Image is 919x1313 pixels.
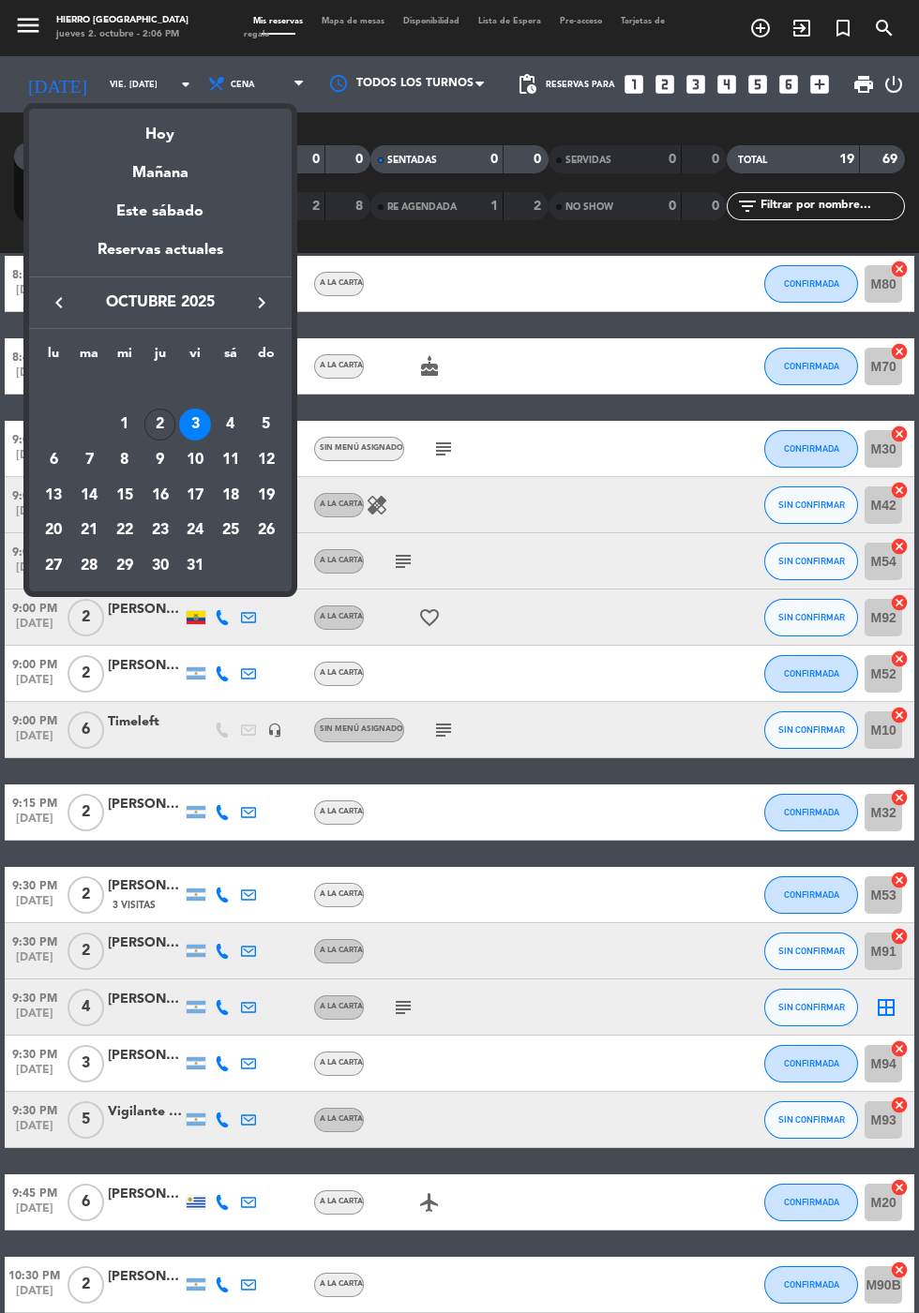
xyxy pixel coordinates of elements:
[144,409,176,440] div: 2
[29,109,292,147] div: Hoy
[37,442,72,478] td: 6 de octubre de 2025
[143,408,178,443] td: 2 de octubre de 2025
[215,409,247,440] div: 4
[143,343,178,372] th: jueves
[71,442,107,478] td: 7 de octubre de 2025
[73,480,105,512] div: 14
[215,515,247,547] div: 25
[213,408,249,443] td: 4 de octubre de 2025
[249,478,284,514] td: 19 de octubre de 2025
[144,480,176,512] div: 16
[143,548,178,584] td: 30 de octubre de 2025
[249,408,284,443] td: 5 de octubre de 2025
[37,343,72,372] th: lunes
[48,291,70,314] i: keyboard_arrow_left
[177,514,213,549] td: 24 de octubre de 2025
[29,147,292,186] div: Mañana
[213,514,249,549] td: 25 de octubre de 2025
[37,372,284,408] td: OCT.
[107,514,143,549] td: 22 de octubre de 2025
[107,343,143,372] th: miércoles
[37,478,72,514] td: 13 de octubre de 2025
[213,442,249,478] td: 11 de octubre de 2025
[249,514,284,549] td: 26 de octubre de 2025
[144,550,176,582] div: 30
[250,515,282,547] div: 26
[143,478,178,514] td: 16 de octubre de 2025
[109,444,141,476] div: 8
[109,409,141,440] div: 1
[245,291,279,315] button: keyboard_arrow_right
[177,408,213,443] td: 3 de octubre de 2025
[249,442,284,478] td: 12 de octubre de 2025
[107,548,143,584] td: 29 de octubre de 2025
[215,444,247,476] div: 11
[213,478,249,514] td: 18 de octubre de 2025
[38,444,69,476] div: 6
[107,478,143,514] td: 15 de octubre de 2025
[29,186,292,238] div: Este sábado
[38,550,69,582] div: 27
[144,515,176,547] div: 23
[71,514,107,549] td: 21 de octubre de 2025
[177,343,213,372] th: viernes
[73,550,105,582] div: 28
[250,291,273,314] i: keyboard_arrow_right
[109,515,141,547] div: 22
[42,291,76,315] button: keyboard_arrow_left
[179,480,211,512] div: 17
[109,550,141,582] div: 29
[179,550,211,582] div: 31
[71,548,107,584] td: 28 de octubre de 2025
[177,442,213,478] td: 10 de octubre de 2025
[213,343,249,372] th: sábado
[76,291,245,315] span: octubre 2025
[38,480,69,512] div: 13
[144,444,176,476] div: 9
[38,515,69,547] div: 20
[107,442,143,478] td: 8 de octubre de 2025
[250,409,282,440] div: 5
[29,238,292,276] div: Reservas actuales
[143,442,178,478] td: 9 de octubre de 2025
[250,444,282,476] div: 12
[177,548,213,584] td: 31 de octubre de 2025
[37,548,72,584] td: 27 de octubre de 2025
[71,343,107,372] th: martes
[37,514,72,549] td: 20 de octubre de 2025
[215,480,247,512] div: 18
[179,444,211,476] div: 10
[73,444,105,476] div: 7
[109,480,141,512] div: 15
[179,515,211,547] div: 24
[107,408,143,443] td: 1 de octubre de 2025
[179,409,211,440] div: 3
[249,343,284,372] th: domingo
[71,478,107,514] td: 14 de octubre de 2025
[143,514,178,549] td: 23 de octubre de 2025
[250,480,282,512] div: 19
[73,515,105,547] div: 21
[177,478,213,514] td: 17 de octubre de 2025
